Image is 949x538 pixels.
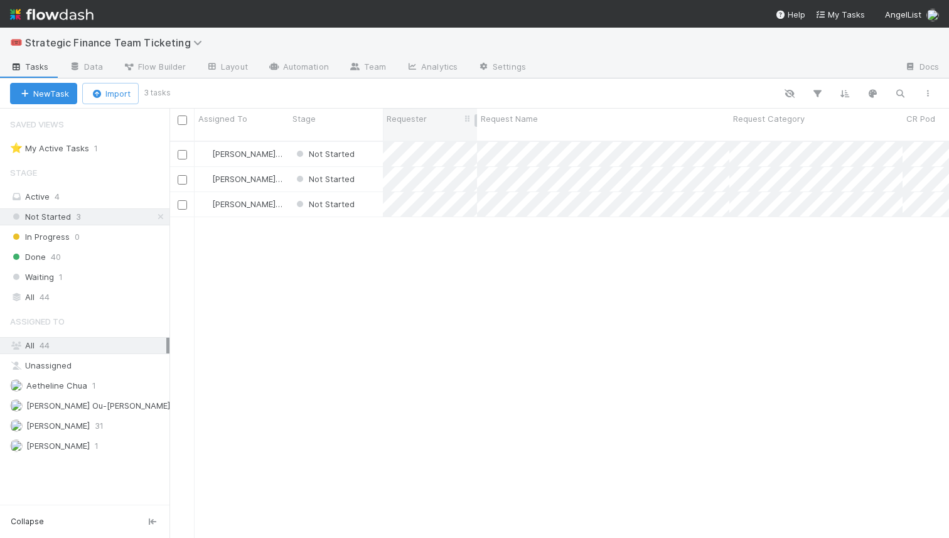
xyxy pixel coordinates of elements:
[10,439,23,452] img: avatar_022c235f-155a-4f12-b426-9592538e9d6c.png
[10,399,23,412] img: avatar_0645ba0f-c375-49d5-b2e7-231debf65fc8.png
[10,141,89,156] div: My Active Tasks
[10,60,49,73] span: Tasks
[178,116,187,125] input: Toggle All Rows Selected
[258,58,339,78] a: Automation
[200,199,210,209] img: avatar_0645ba0f-c375-49d5-b2e7-231debf65fc8.png
[92,378,96,394] span: 1
[926,9,939,21] img: avatar_aa4fbed5-f21b-48f3-8bdd-57047a9d59de.png
[40,289,50,305] span: 44
[178,200,187,210] input: Toggle Row Selected
[387,112,427,125] span: Requester
[26,421,90,431] span: [PERSON_NAME]
[26,441,90,451] span: [PERSON_NAME]
[339,58,396,78] a: Team
[294,199,355,209] span: Not Started
[200,174,210,184] img: avatar_0645ba0f-c375-49d5-b2e7-231debf65fc8.png
[196,58,258,78] a: Layout
[294,174,355,184] span: Not Started
[200,148,282,160] div: [PERSON_NAME] Ou-[PERSON_NAME]
[775,8,805,21] div: Help
[200,173,282,185] div: [PERSON_NAME] Ou-[PERSON_NAME]
[95,418,104,434] span: 31
[11,516,44,527] span: Collapse
[200,149,210,159] img: avatar_0645ba0f-c375-49d5-b2e7-231debf65fc8.png
[10,83,77,104] button: NewTask
[294,148,355,160] div: Not Started
[144,87,171,99] small: 3 tasks
[40,340,50,350] span: 44
[59,58,113,78] a: Data
[294,149,355,159] span: Not Started
[51,249,61,265] span: 40
[76,209,81,225] span: 3
[481,112,538,125] span: Request Name
[292,112,316,125] span: Stage
[733,112,805,125] span: Request Category
[94,141,110,156] span: 1
[82,83,139,104] button: Import
[59,269,63,285] span: 1
[885,9,921,19] span: AngelList
[10,309,65,334] span: Assigned To
[294,173,355,185] div: Not Started
[10,143,23,153] span: ⭐
[396,58,468,78] a: Analytics
[10,209,71,225] span: Not Started
[95,438,99,454] span: 1
[10,189,166,205] div: Active
[123,60,186,73] span: Flow Builder
[10,379,23,392] img: avatar_103f69d0-f655-4f4f-bc28-f3abe7034599.png
[26,380,87,390] span: Aetheline Chua
[815,8,865,21] a: My Tasks
[10,419,23,432] img: avatar_aa4fbed5-f21b-48f3-8bdd-57047a9d59de.png
[10,229,70,245] span: In Progress
[10,4,94,25] img: logo-inverted-e16ddd16eac7371096b0.svg
[906,112,935,125] span: CR Pod
[178,150,187,159] input: Toggle Row Selected
[10,249,46,265] span: Done
[10,358,166,374] div: Unassigned
[10,269,54,285] span: Waiting
[212,199,356,209] span: [PERSON_NAME] Ou-[PERSON_NAME]
[25,36,208,49] span: Strategic Finance Team Ticketing
[10,289,166,305] div: All
[10,338,166,353] div: All
[10,160,37,185] span: Stage
[75,229,80,245] span: 0
[200,198,282,210] div: [PERSON_NAME] Ou-[PERSON_NAME]
[294,198,355,210] div: Not Started
[10,112,64,137] span: Saved Views
[894,58,949,78] a: Docs
[55,191,60,202] span: 4
[178,175,187,185] input: Toggle Row Selected
[468,58,536,78] a: Settings
[26,401,170,411] span: [PERSON_NAME] Ou-[PERSON_NAME]
[198,112,247,125] span: Assigned To
[212,174,356,184] span: [PERSON_NAME] Ou-[PERSON_NAME]
[10,37,23,48] span: 🎟️
[212,149,356,159] span: [PERSON_NAME] Ou-[PERSON_NAME]
[113,58,196,78] a: Flow Builder
[815,9,865,19] span: My Tasks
